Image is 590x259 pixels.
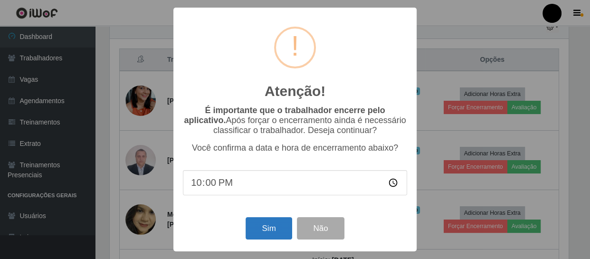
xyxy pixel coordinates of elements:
[184,106,385,125] b: É importante que o trabalhador encerre pelo aplicativo.
[183,106,407,135] p: Após forçar o encerramento ainda é necessário classificar o trabalhador. Deseja continuar?
[265,83,325,100] h2: Atenção!
[183,143,407,153] p: Você confirma a data e hora de encerramento abaixo?
[297,217,344,240] button: Não
[246,217,292,240] button: Sim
